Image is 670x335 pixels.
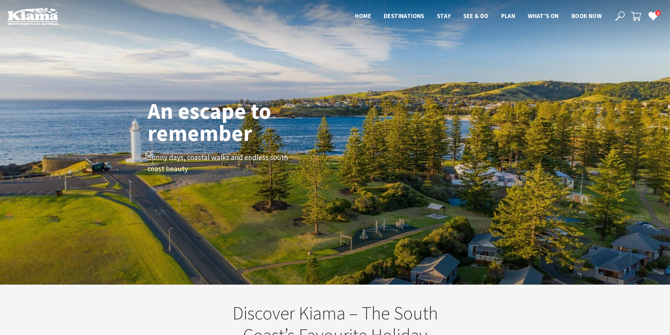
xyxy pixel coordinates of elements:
span: See & Do [463,12,488,20]
img: Kiama Logo [8,8,58,25]
span: Stay [437,12,451,20]
span: Home [355,12,371,20]
span: 2 [655,10,661,16]
p: Sunny days, coastal walks and endless south coast beauty [148,152,290,175]
nav: Main Menu [349,11,608,22]
a: 2 [648,11,658,21]
h1: An escape to remember [148,100,322,144]
span: Destinations [384,12,424,20]
span: What’s On [528,12,559,20]
span: Plan [501,12,515,20]
span: Book now [572,12,602,20]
